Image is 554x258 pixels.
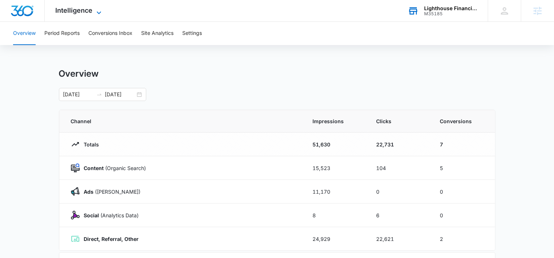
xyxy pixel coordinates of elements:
td: 0 [431,203,495,227]
td: 104 [368,156,431,180]
button: Overview [13,22,36,45]
input: End date [105,90,135,98]
p: (Analytics Data) [80,211,139,219]
td: 2 [431,227,495,251]
strong: Ads [84,189,94,195]
td: 6 [368,203,431,227]
button: Period Reports [44,22,80,45]
img: Social [71,211,80,219]
td: 15,523 [304,156,368,180]
button: Conversions Inbox [88,22,132,45]
td: 24,929 [304,227,368,251]
p: Totals [80,141,99,148]
strong: Direct, Referral, Other [84,236,139,242]
div: account name [424,5,477,11]
td: 11,170 [304,180,368,203]
button: Settings [182,22,202,45]
td: 7 [431,133,495,156]
img: Ads [71,187,80,196]
img: Content [71,164,80,172]
span: Channel [71,117,295,125]
p: ([PERSON_NAME]) [80,188,141,195]
strong: Content [84,165,104,171]
td: 0 [368,180,431,203]
span: swap-right [96,92,102,97]
td: 0 [431,180,495,203]
input: Start date [63,90,93,98]
span: Impressions [313,117,359,125]
div: account id [424,11,477,16]
span: Intelligence [56,7,93,14]
td: 22,621 [368,227,431,251]
td: 22,731 [368,133,431,156]
strong: Social [84,212,99,218]
td: 5 [431,156,495,180]
p: (Organic Search) [80,164,146,172]
span: to [96,92,102,97]
td: 51,630 [304,133,368,156]
button: Site Analytics [141,22,174,45]
td: 8 [304,203,368,227]
h1: Overview [59,68,99,79]
span: Conversions [440,117,483,125]
span: Clicks [376,117,423,125]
